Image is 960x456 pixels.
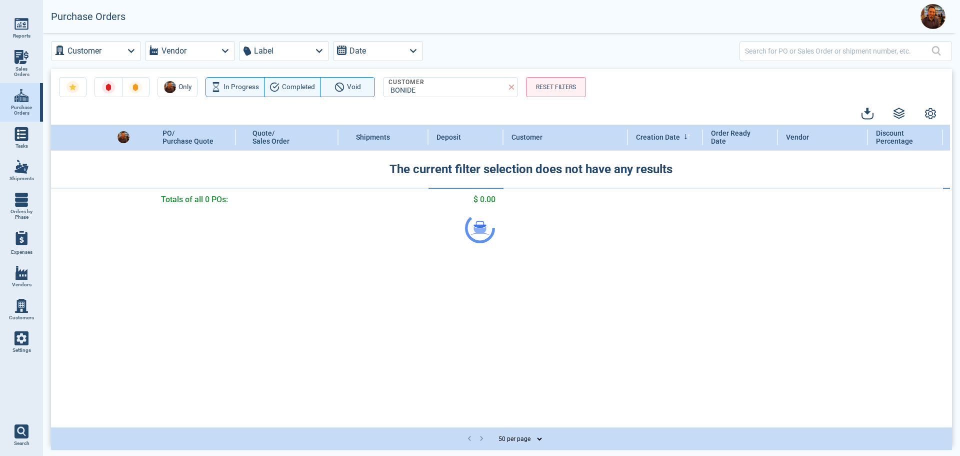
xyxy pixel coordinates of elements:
span: Tasks [15,143,28,149]
img: menu_icon [14,266,28,280]
span: Customers [9,315,34,321]
span: Search [14,440,29,446]
span: Purchase Orders [8,105,35,116]
span: Expenses [11,249,32,255]
span: Orders by Phase [8,209,35,220]
img: menu_icon [14,331,28,345]
span: Reports [13,33,30,39]
span: Vendors [12,282,31,288]
img: menu_icon [14,160,28,174]
img: menu_icon [14,17,28,31]
img: menu_icon [14,299,28,313]
span: Sales Orders [8,66,35,78]
span: Shipments [9,176,34,182]
img: menu_icon [14,127,28,141]
img: menu_icon [14,89,28,103]
img: menu_icon [14,193,28,207]
img: menu_icon [14,50,28,64]
span: Settings [12,347,31,353]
